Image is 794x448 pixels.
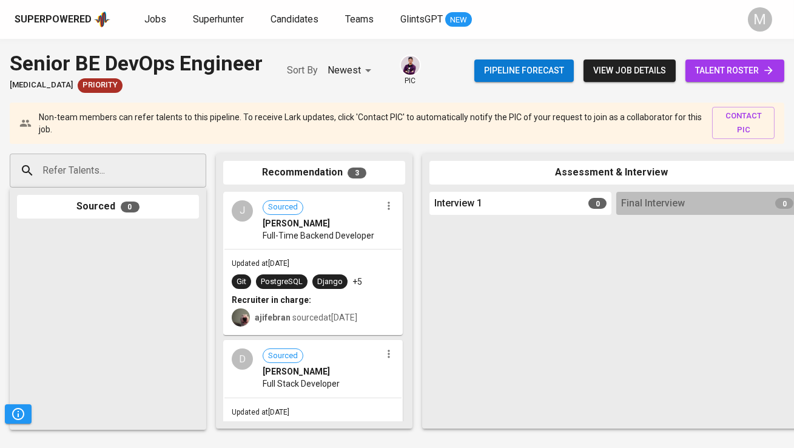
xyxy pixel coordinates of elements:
[593,63,666,78] span: view job details
[232,348,253,370] div: D
[400,13,443,25] span: GlintsGPT
[400,12,472,27] a: GlintsGPT NEW
[345,12,376,27] a: Teams
[287,63,318,78] p: Sort By
[712,107,775,140] button: contact pic
[200,169,202,172] button: Open
[232,295,311,305] b: Recruiter in charge:
[445,14,472,26] span: NEW
[434,197,482,211] span: Interview 1
[255,313,357,322] span: sourced at [DATE]
[588,198,607,209] span: 0
[584,59,676,82] button: view job details
[271,12,321,27] a: Candidates
[263,350,303,362] span: Sourced
[718,109,769,137] span: contact pic
[193,13,244,25] span: Superhunter
[232,259,289,268] span: Updated at [DATE]
[695,63,775,78] span: talent roster
[401,56,420,75] img: erwin@glints.com
[328,59,375,82] div: Newest
[15,13,92,27] div: Superpowered
[263,202,303,213] span: Sourced
[15,10,110,29] a: Superpoweredapp logo
[78,78,123,93] div: New Job received from Demand Team
[121,202,140,212] span: 0
[5,404,32,424] button: Pipeline Triggers
[685,59,784,82] a: talent roster
[352,276,362,288] p: +5
[317,276,343,288] div: Django
[348,168,366,178] span: 3
[263,217,330,229] span: [PERSON_NAME]
[10,49,263,78] div: Senior BE DevOps Engineer
[255,313,291,322] b: ajifebran
[345,13,374,25] span: Teams
[144,12,169,27] a: Jobs
[271,13,318,25] span: Candidates
[775,198,793,209] span: 0
[484,63,564,78] span: Pipeline forecast
[400,55,421,86] div: pic
[193,12,246,27] a: Superhunter
[94,10,110,29] img: app logo
[78,80,123,91] span: Priority
[474,59,574,82] button: Pipeline forecast
[263,229,374,242] span: Full-Time Backend Developer
[39,111,702,135] p: Non-team members can refer talents to this pipeline. To receive Lark updates, click 'Contact PIC'...
[263,378,340,390] span: Full Stack Developer
[10,80,73,91] span: [MEDICAL_DATA]
[748,7,772,32] div: M
[263,365,330,378] span: [PERSON_NAME]
[261,276,303,288] div: PostgreSQL
[144,13,166,25] span: Jobs
[237,276,246,288] div: Git
[17,195,199,219] div: Sourced
[621,197,685,211] span: Final Interview
[223,161,405,185] div: Recommendation
[232,200,253,222] div: J
[328,63,361,78] p: Newest
[232,308,250,327] img: aji.muda@glints.com
[232,408,289,416] span: Updated at [DATE]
